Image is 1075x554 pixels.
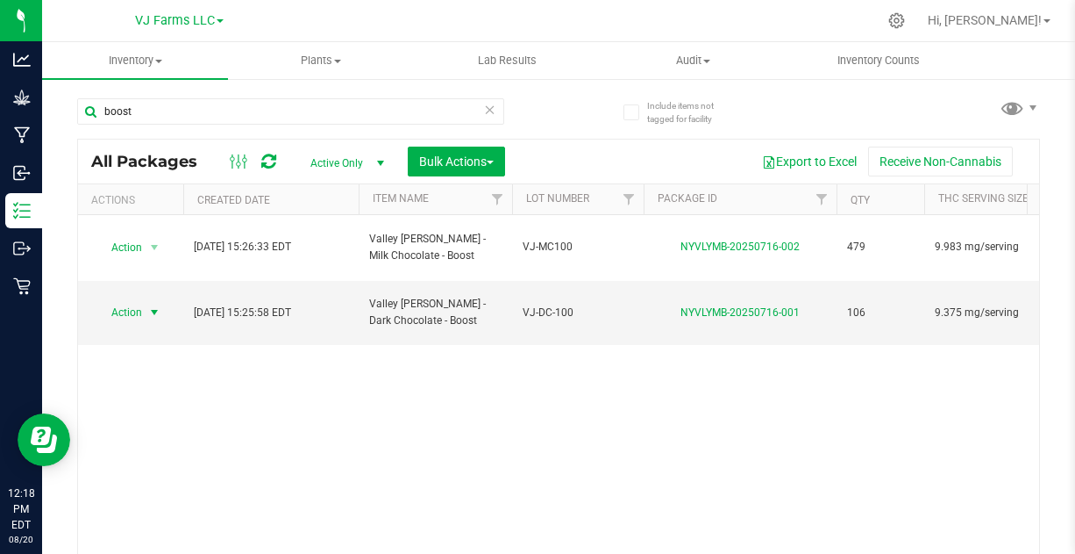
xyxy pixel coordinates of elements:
[935,239,1067,255] span: 9.983 mg/serving
[814,53,943,68] span: Inventory Counts
[144,235,166,260] span: select
[369,296,502,329] span: Valley [PERSON_NAME] - Dark Chocolate - Boost
[658,192,717,205] a: Package ID
[42,42,228,79] a: Inventory
[523,305,633,321] span: VJ-DC-100
[369,231,502,264] span: Valley [PERSON_NAME] - Milk Chocolate - Boost
[847,305,914,321] span: 106
[851,194,870,206] a: Qty
[229,53,413,68] span: Plants
[228,42,414,79] a: Plants
[13,89,31,106] inline-svg: Grow
[13,51,31,68] inline-svg: Analytics
[8,533,34,546] p: 08/20
[786,42,972,79] a: Inventory Counts
[526,192,589,205] a: Lot Number
[680,306,800,319] a: NYVLYMB-20250716-001
[751,147,868,176] button: Export to Excel
[938,192,1029,205] a: THC Serving Size
[194,239,291,255] span: [DATE] 15:26:33 EDT
[194,305,291,321] span: [DATE] 15:25:58 EDT
[680,241,800,253] a: NYVLYMB-20250716-002
[408,147,505,176] button: Bulk Actions
[483,184,512,214] a: Filter
[419,155,494,169] span: Bulk Actions
[77,98,504,125] input: Search Package ID, Item Name, SKU, Lot or Part Number...
[523,239,633,255] span: VJ-MC100
[13,240,31,257] inline-svg: Outbound
[615,184,644,214] a: Filter
[868,147,1013,176] button: Receive Non-Cannabis
[600,42,786,79] a: Audit
[13,164,31,182] inline-svg: Inbound
[484,98,496,121] span: Clear
[8,486,34,533] p: 12:18 PM EDT
[373,192,429,205] a: Item Name
[13,202,31,219] inline-svg: Inventory
[91,152,215,171] span: All Packages
[197,194,270,206] a: Created Date
[454,53,560,68] span: Lab Results
[847,239,914,255] span: 479
[96,235,143,260] span: Action
[96,300,143,325] span: Action
[808,184,837,214] a: Filter
[13,277,31,295] inline-svg: Retail
[601,53,785,68] span: Audit
[13,126,31,144] inline-svg: Manufacturing
[928,13,1042,27] span: Hi, [PERSON_NAME]!
[647,99,735,126] span: Include items not tagged for facility
[42,53,228,68] span: Inventory
[18,414,70,466] iframe: Resource center
[886,12,908,29] div: Manage settings
[935,305,1067,321] span: 9.375 mg/serving
[144,300,166,325] span: select
[135,13,215,28] span: VJ Farms LLC
[414,42,600,79] a: Lab Results
[91,194,176,206] div: Actions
